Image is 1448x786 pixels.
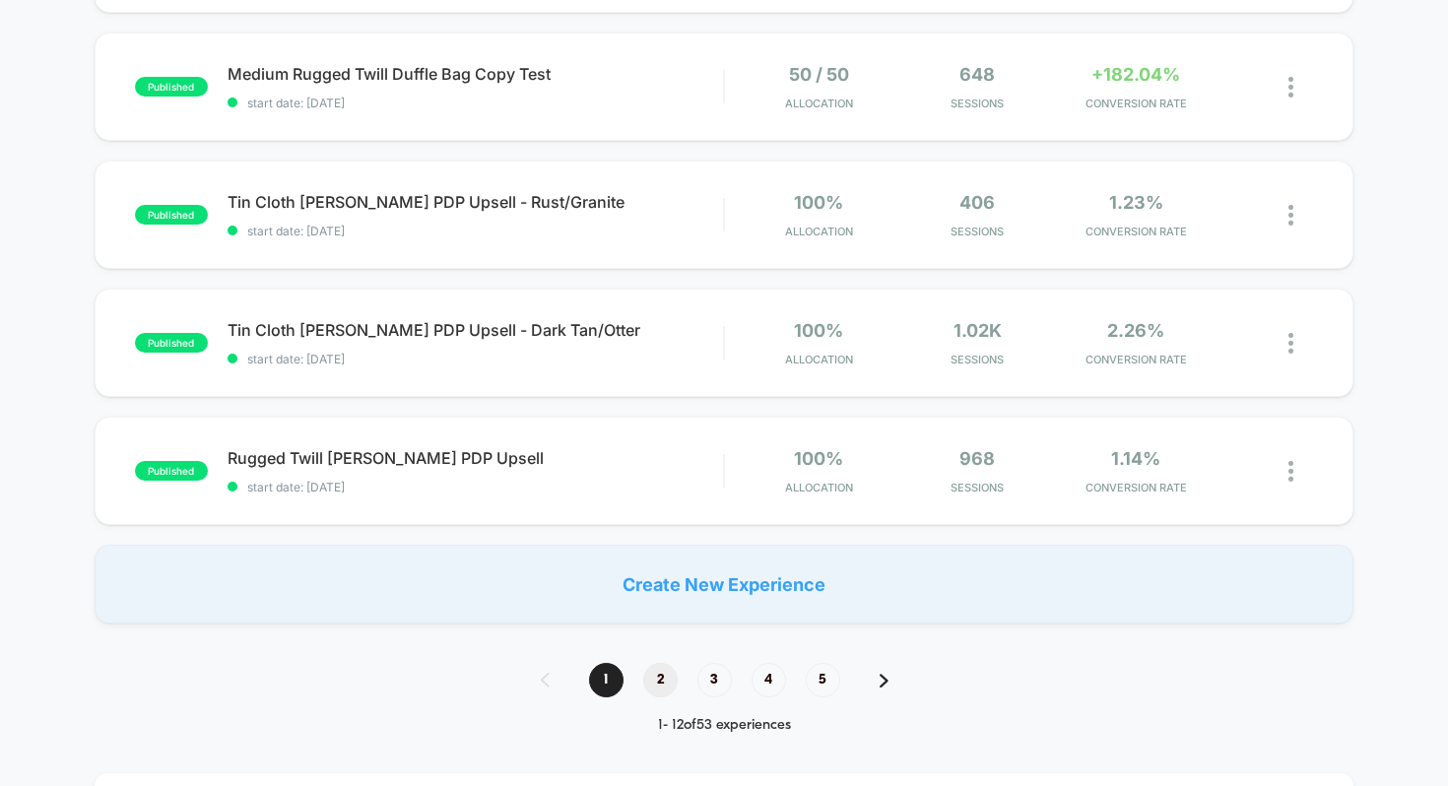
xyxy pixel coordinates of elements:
[1111,448,1160,469] span: 1.14%
[794,448,843,469] span: 100%
[135,205,208,225] span: published
[95,545,1354,623] div: Create New Experience
[135,461,208,481] span: published
[1288,333,1293,354] img: close
[1288,205,1293,226] img: close
[1062,481,1211,494] span: CONVERSION RATE
[1107,320,1164,341] span: 2.26%
[643,663,678,697] span: 2
[135,333,208,353] span: published
[880,674,889,688] img: pagination forward
[903,481,1052,494] span: Sessions
[903,97,1052,110] span: Sessions
[785,481,853,494] span: Allocation
[1062,353,1211,366] span: CONVERSION RATE
[1288,77,1293,98] img: close
[228,64,724,84] span: Medium Rugged Twill Duffle Bag Copy Test
[228,224,724,238] span: start date: [DATE]
[789,64,849,85] span: 50 / 50
[228,320,724,340] span: Tin Cloth [PERSON_NAME] PDP Upsell - Dark Tan/Otter
[959,448,995,469] span: 968
[1288,461,1293,482] img: close
[1091,64,1180,85] span: +182.04%
[903,353,1052,366] span: Sessions
[752,663,786,697] span: 4
[521,717,928,734] div: 1 - 12 of 53 experiences
[959,192,995,213] span: 406
[589,663,624,697] span: 1
[228,192,724,212] span: Tin Cloth [PERSON_NAME] PDP Upsell - Rust/Granite
[785,97,853,110] span: Allocation
[228,448,724,468] span: Rugged Twill [PERSON_NAME] PDP Upsell
[228,480,724,494] span: start date: [DATE]
[1062,97,1211,110] span: CONVERSION RATE
[785,225,853,238] span: Allocation
[794,320,843,341] span: 100%
[135,77,208,97] span: published
[228,96,724,110] span: start date: [DATE]
[794,192,843,213] span: 100%
[959,64,995,85] span: 648
[903,225,1052,238] span: Sessions
[228,352,724,366] span: start date: [DATE]
[1109,192,1163,213] span: 1.23%
[785,353,853,366] span: Allocation
[1062,225,1211,238] span: CONVERSION RATE
[954,320,1002,341] span: 1.02k
[697,663,732,697] span: 3
[806,663,840,697] span: 5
